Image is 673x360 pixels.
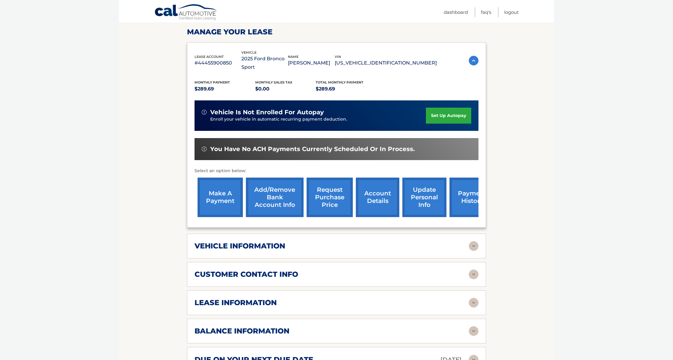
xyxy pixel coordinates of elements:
[195,167,478,175] p: Select an option below:
[187,27,486,36] h2: Manage Your Lease
[255,80,292,84] span: Monthly sales Tax
[210,145,415,153] span: You have no ACH payments currently scheduled or in process.
[241,50,256,55] span: vehicle
[195,80,230,84] span: Monthly Payment
[195,55,224,59] span: lease account
[195,242,285,251] h2: vehicle information
[335,59,437,67] p: [US_VEHICLE_IDENTIFICATION_NUMBER]
[154,4,218,21] a: Cal Automotive
[307,178,353,217] a: request purchase price
[195,85,255,93] p: $289.69
[195,327,289,336] h2: balance information
[469,270,478,279] img: accordion-rest.svg
[469,241,478,251] img: accordion-rest.svg
[210,116,426,123] p: Enroll your vehicle in automatic recurring payment deduction.
[246,178,304,217] a: Add/Remove bank account info
[255,85,316,93] p: $0.00
[195,59,241,67] p: #44455900850
[469,298,478,308] img: accordion-rest.svg
[202,110,207,115] img: alert-white.svg
[481,7,491,17] a: FAQ's
[198,178,243,217] a: make a payment
[469,326,478,336] img: accordion-rest.svg
[316,80,363,84] span: Total Monthly Payment
[444,7,468,17] a: Dashboard
[202,147,207,151] img: alert-white.svg
[335,55,341,59] span: vin
[449,178,495,217] a: payment history
[504,7,519,17] a: Logout
[241,55,288,71] p: 2025 Ford Bronco Sport
[469,56,478,65] img: accordion-active.svg
[288,55,298,59] span: name
[402,178,446,217] a: update personal info
[426,108,471,124] a: set up autopay
[210,109,324,116] span: vehicle is not enrolled for autopay
[316,85,376,93] p: $289.69
[195,270,298,279] h2: customer contact info
[356,178,399,217] a: account details
[195,298,277,307] h2: lease information
[288,59,335,67] p: [PERSON_NAME]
